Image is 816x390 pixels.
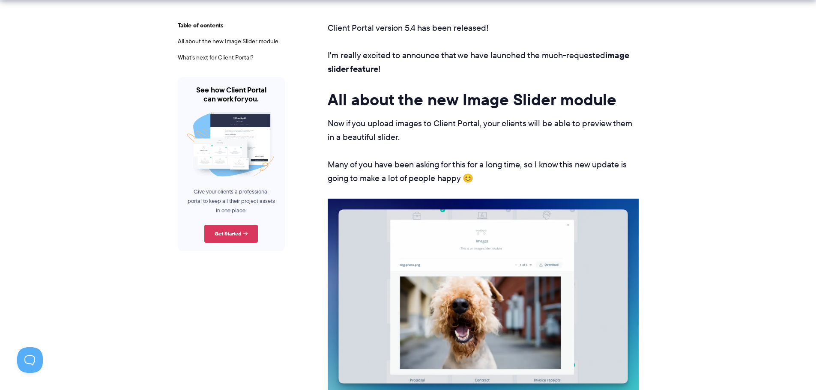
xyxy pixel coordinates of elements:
[328,116,639,144] p: Now if you upload images to Client Portal, your clients will be able to preview them in a beautif...
[178,53,254,62] a: What's next for Client Portal?
[328,21,639,35] p: Client Portal version 5.4 has been released!
[186,86,276,104] h4: See how Client Portal can work for you.
[328,89,639,110] h2: All about the new Image Slider module
[328,48,639,76] p: I'm really excited to announce that we have launched the much-requested !
[204,225,258,243] a: Get Started
[186,187,276,215] p: Give your clients a professional portal to keep all their project assets in one place.
[328,49,629,75] strong: image slider feature
[17,347,43,373] iframe: Toggle Customer Support
[328,158,639,185] p: Many of you have been asking for this for a long time, so I know this new update is going to make...
[178,21,285,30] span: Table of contents
[178,37,278,45] a: All about the new Image Slider module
